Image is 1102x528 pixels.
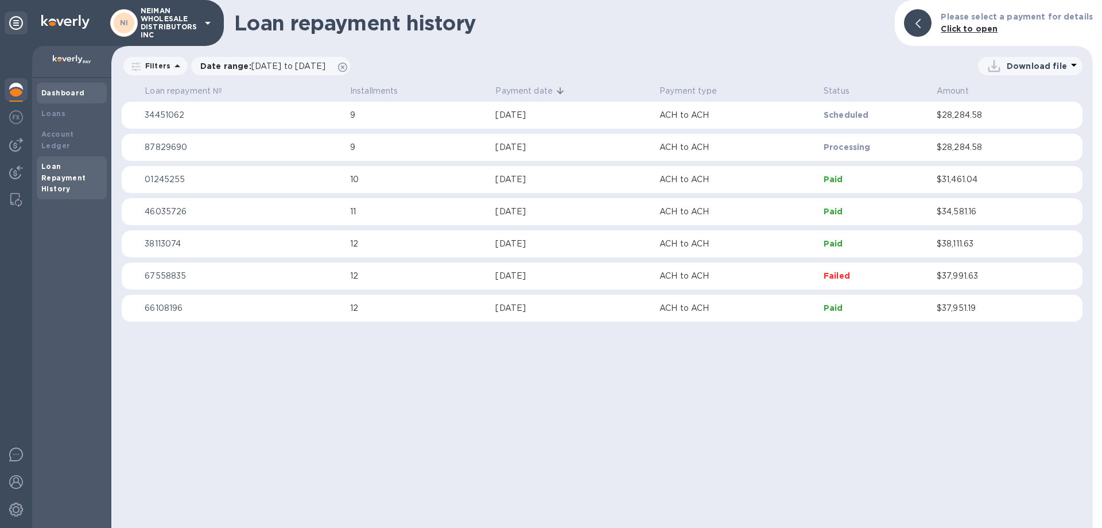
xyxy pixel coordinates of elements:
[659,238,814,250] p: ACH to ACH
[145,206,341,218] p: 46035726
[659,206,814,218] p: ACH to ACH
[141,7,198,39] p: NEIMAN WHOLESALE DISTRIBUTORS INC
[145,141,341,153] p: 87829690
[234,11,886,35] h1: Loan repayment history
[824,85,849,97] p: Status
[145,85,222,97] p: Loan repayment №
[937,85,969,97] p: Amount
[941,24,998,33] b: Click to open
[5,11,28,34] div: Unpin categories
[41,15,90,29] img: Logo
[659,85,717,97] p: Payment type
[495,141,650,153] div: [DATE]
[350,302,487,314] p: 12
[495,302,650,314] div: [DATE]
[824,174,928,185] p: Paid
[191,57,350,75] div: Date range:[DATE] to [DATE]
[200,60,331,72] p: Date range :
[350,174,487,186] p: 10
[350,109,487,121] p: 9
[495,270,650,282] div: [DATE]
[937,174,1041,186] p: $31,461.04
[350,141,487,153] p: 9
[145,174,341,186] p: 01245255
[141,61,170,71] p: Filters
[9,110,23,124] img: Foreign exchange
[145,238,341,250] p: 38113074
[937,141,1041,153] p: $28,284.58
[824,206,928,217] p: Paid
[145,85,237,97] span: Loan repayment №
[145,302,341,314] p: 66108196
[824,85,864,97] span: Status
[495,174,650,186] div: [DATE]
[659,141,814,153] p: ACH to ACH
[145,270,341,282] p: 67558835
[495,109,650,121] div: [DATE]
[824,141,928,153] p: Processing
[937,206,1041,218] p: $34,581.16
[659,302,814,314] p: ACH to ACH
[120,18,129,27] b: NI
[350,238,487,250] p: 12
[495,85,553,97] p: Payment date
[659,85,732,97] span: Payment type
[941,12,1093,21] b: Please select a payment for details
[659,109,814,121] p: ACH to ACH
[824,302,928,314] p: Paid
[350,270,487,282] p: 12
[659,174,814,186] p: ACH to ACH
[41,130,74,150] b: Account Ledger
[824,238,928,249] p: Paid
[251,61,325,71] span: [DATE] to [DATE]
[350,85,413,97] span: Installments
[41,162,86,194] b: Loan Repayment History
[937,109,1041,121] p: $28,284.58
[937,238,1041,250] p: $38,111.63
[41,88,85,97] b: Dashboard
[824,109,928,121] p: Scheduled
[495,238,650,250] div: [DATE]
[937,270,1041,282] p: $37,991.63
[145,109,341,121] p: 34451062
[495,206,650,218] div: [DATE]
[937,85,984,97] span: Amount
[659,270,814,282] p: ACH to ACH
[937,302,1041,314] p: $37,951.19
[350,85,398,97] p: Installments
[495,85,568,97] span: Payment date
[350,206,487,218] p: 11
[41,109,65,118] b: Loans
[824,270,928,282] p: Failed
[1007,60,1067,72] p: Download file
